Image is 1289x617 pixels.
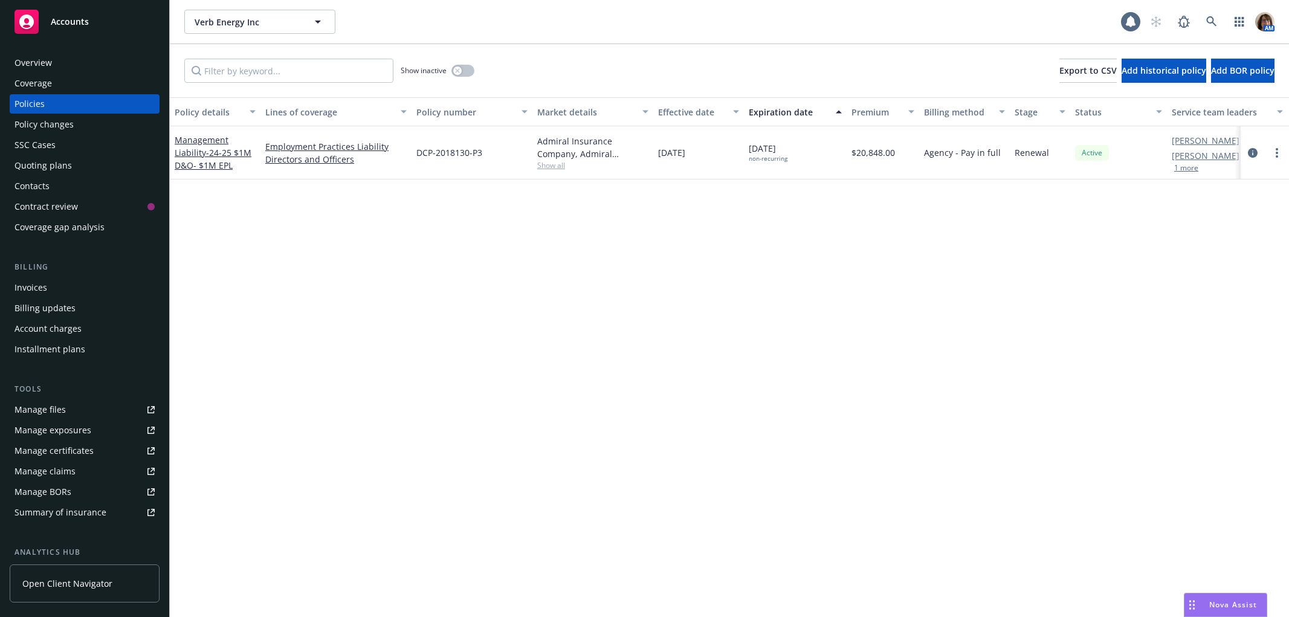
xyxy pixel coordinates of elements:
[1174,164,1198,172] button: 1 more
[10,197,160,216] a: Contract review
[15,53,52,73] div: Overview
[10,421,160,440] a: Manage exposures
[1245,146,1260,160] a: circleInformation
[1015,106,1052,118] div: Stage
[10,299,160,318] a: Billing updates
[15,503,106,522] div: Summary of insurance
[10,115,160,134] a: Policy changes
[10,278,160,297] a: Invoices
[658,146,685,159] span: [DATE]
[15,462,76,481] div: Manage claims
[10,482,160,502] a: Manage BORs
[1211,59,1274,83] button: Add BOR policy
[10,400,160,419] a: Manage files
[10,319,160,338] a: Account charges
[260,97,412,126] button: Lines of coverage
[919,97,1010,126] button: Billing method
[10,503,160,522] a: Summary of insurance
[10,261,160,273] div: Billing
[1144,10,1168,34] a: Start snowing
[1227,10,1252,34] a: Switch app
[265,153,407,166] a: Directors and Officers
[851,106,901,118] div: Premium
[537,106,635,118] div: Market details
[658,106,726,118] div: Effective date
[15,421,91,440] div: Manage exposures
[184,10,335,34] button: Verb Energy Inc
[265,140,407,153] a: Employment Practices Liability
[749,155,787,163] div: non-recurring
[1122,65,1206,76] span: Add historical policy
[412,97,532,126] button: Policy number
[22,577,112,590] span: Open Client Navigator
[537,160,648,170] span: Show all
[1015,146,1049,159] span: Renewal
[749,142,787,163] span: [DATE]
[1080,147,1104,158] span: Active
[15,94,45,114] div: Policies
[744,97,847,126] button: Expiration date
[15,74,52,93] div: Coverage
[15,135,56,155] div: SSC Cases
[10,94,160,114] a: Policies
[10,441,160,460] a: Manage certificates
[10,74,160,93] a: Coverage
[10,546,160,558] div: Analytics hub
[1075,106,1149,118] div: Status
[653,97,744,126] button: Effective date
[847,97,919,126] button: Premium
[1010,97,1070,126] button: Stage
[15,218,105,237] div: Coverage gap analysis
[15,197,78,216] div: Contract review
[1172,134,1239,147] a: [PERSON_NAME]
[15,278,47,297] div: Invoices
[1200,10,1224,34] a: Search
[10,156,160,175] a: Quoting plans
[1070,97,1167,126] button: Status
[10,53,160,73] a: Overview
[175,134,251,171] a: Management Liability
[15,176,50,196] div: Contacts
[851,146,895,159] span: $20,848.00
[10,5,160,39] a: Accounts
[749,106,829,118] div: Expiration date
[10,462,160,481] a: Manage claims
[10,176,160,196] a: Contacts
[1122,59,1206,83] button: Add historical policy
[416,146,482,159] span: DCP-2018130-P3
[1255,12,1274,31] img: photo
[15,299,76,318] div: Billing updates
[265,106,393,118] div: Lines of coverage
[51,17,89,27] span: Accounts
[15,441,94,460] div: Manage certificates
[175,147,251,171] span: - 24-25 $1M D&O- $1M EPL
[1270,146,1284,160] a: more
[537,135,648,160] div: Admiral Insurance Company, Admiral Insurance Group ([PERSON_NAME] Corporation), CRC Group
[1059,59,1117,83] button: Export to CSV
[15,115,74,134] div: Policy changes
[15,319,82,338] div: Account charges
[1209,599,1257,610] span: Nova Assist
[924,106,992,118] div: Billing method
[10,383,160,395] div: Tools
[15,400,66,419] div: Manage files
[195,16,299,28] span: Verb Energy Inc
[1172,10,1196,34] a: Report a Bug
[924,146,1001,159] span: Agency - Pay in full
[15,482,71,502] div: Manage BORs
[1184,593,1267,617] button: Nova Assist
[170,97,260,126] button: Policy details
[175,106,242,118] div: Policy details
[416,106,514,118] div: Policy number
[10,135,160,155] a: SSC Cases
[10,218,160,237] a: Coverage gap analysis
[1172,106,1270,118] div: Service team leaders
[15,156,72,175] div: Quoting plans
[401,65,447,76] span: Show inactive
[532,97,653,126] button: Market details
[10,340,160,359] a: Installment plans
[1172,149,1239,162] a: [PERSON_NAME]
[1167,97,1288,126] button: Service team leaders
[1211,65,1274,76] span: Add BOR policy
